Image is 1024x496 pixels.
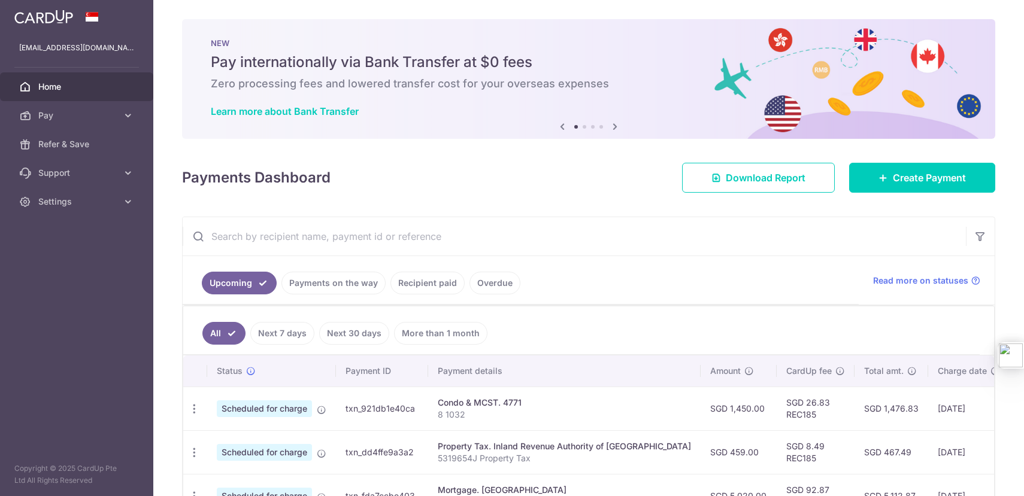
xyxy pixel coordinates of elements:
a: Payments on the way [281,272,386,294]
span: Scheduled for charge [217,444,312,461]
span: Support [38,167,117,179]
p: 5319654J Property Tax [438,452,691,464]
span: Amount [710,365,741,377]
span: Settings [38,196,117,208]
p: NEW [211,38,967,48]
p: [EMAIL_ADDRESS][DOMAIN_NAME] [19,42,134,54]
img: CardUp [14,10,73,24]
span: CardUp fee [786,365,832,377]
span: Total amt. [864,365,904,377]
span: Download Report [726,171,805,185]
a: Recipient paid [390,272,465,294]
a: All [202,322,246,345]
h6: Zero processing fees and lowered transfer cost for your overseas expenses [211,77,967,91]
td: txn_921db1e40ca [336,387,428,430]
td: SGD 467.49 [855,430,928,474]
td: [DATE] [928,430,1010,474]
th: Payment details [428,355,701,387]
input: Search by recipient name, payment id or reference [183,217,966,255]
div: Property Tax. Inland Revenue Authority of [GEOGRAPHIC_DATA] [438,440,691,452]
td: SGD 1,450.00 [701,387,777,430]
span: Read more on statuses [873,275,968,287]
a: Read more on statuses [873,275,980,287]
td: SGD 459.00 [701,430,777,474]
span: Scheduled for charge [217,400,312,417]
div: Mortgage. [GEOGRAPHIC_DATA] [438,484,691,496]
a: Upcoming [202,272,277,294]
img: Bank transfer banner [182,19,995,139]
span: Refer & Save [38,138,117,150]
span: Status [217,365,243,377]
td: [DATE] [928,387,1010,430]
a: Next 7 days [250,322,314,345]
h5: Pay internationally via Bank Transfer at $0 fees [211,53,967,72]
td: txn_dd4ffe9a3a2 [336,430,428,474]
span: Charge date [938,365,987,377]
span: Home [38,81,117,93]
span: Create Payment [893,171,966,185]
td: SGD 8.49 REC185 [777,430,855,474]
a: Download Report [682,163,835,193]
a: Next 30 days [319,322,389,345]
th: Payment ID [336,355,428,387]
td: SGD 26.83 REC185 [777,387,855,430]
span: Pay [38,109,117,121]
p: 8 1032 [438,409,691,421]
td: SGD 1,476.83 [855,387,928,430]
a: Create Payment [849,163,995,193]
a: Learn more about Bank Transfer [211,105,359,117]
h4: Payments Dashboard [182,167,331,188]
a: Overdue [469,272,520,294]
div: Condo & MCST. 4771 [438,397,691,409]
a: More than 1 month [394,322,487,345]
